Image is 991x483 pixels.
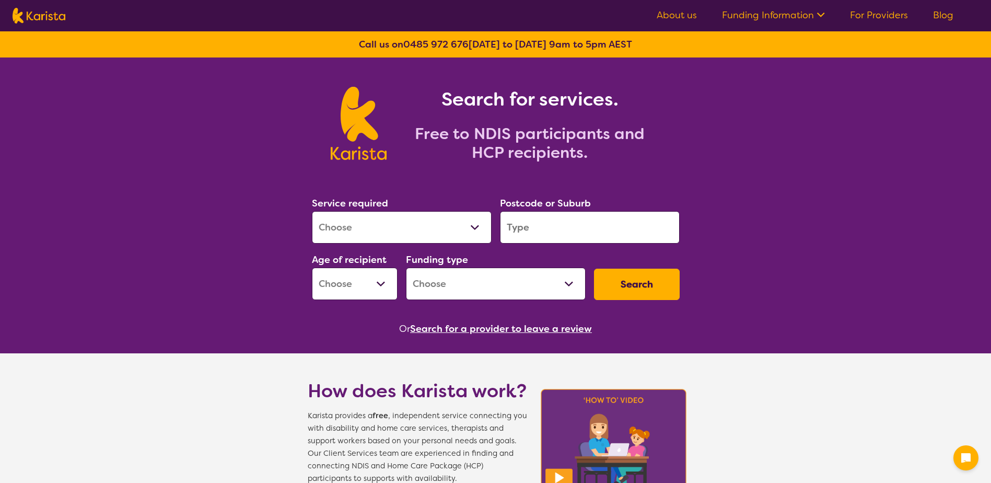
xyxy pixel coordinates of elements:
[359,38,632,51] b: Call us on [DATE] to [DATE] 9am to 5pm AEST
[399,124,660,162] h2: Free to NDIS participants and HCP recipients.
[722,9,825,21] a: Funding Information
[13,8,65,24] img: Karista logo
[312,197,388,210] label: Service required
[406,254,468,266] label: Funding type
[933,9,953,21] a: Blog
[331,87,387,160] img: Karista logo
[399,321,410,337] span: Or
[657,9,697,21] a: About us
[850,9,908,21] a: For Providers
[399,87,660,112] h1: Search for services.
[372,411,388,421] b: free
[410,321,592,337] button: Search for a provider to leave a review
[500,197,591,210] label: Postcode or Suburb
[308,378,527,404] h1: How does Karista work?
[312,254,387,266] label: Age of recipient
[594,269,680,300] button: Search
[403,38,469,51] a: 0485 972 676
[500,211,680,244] input: Type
